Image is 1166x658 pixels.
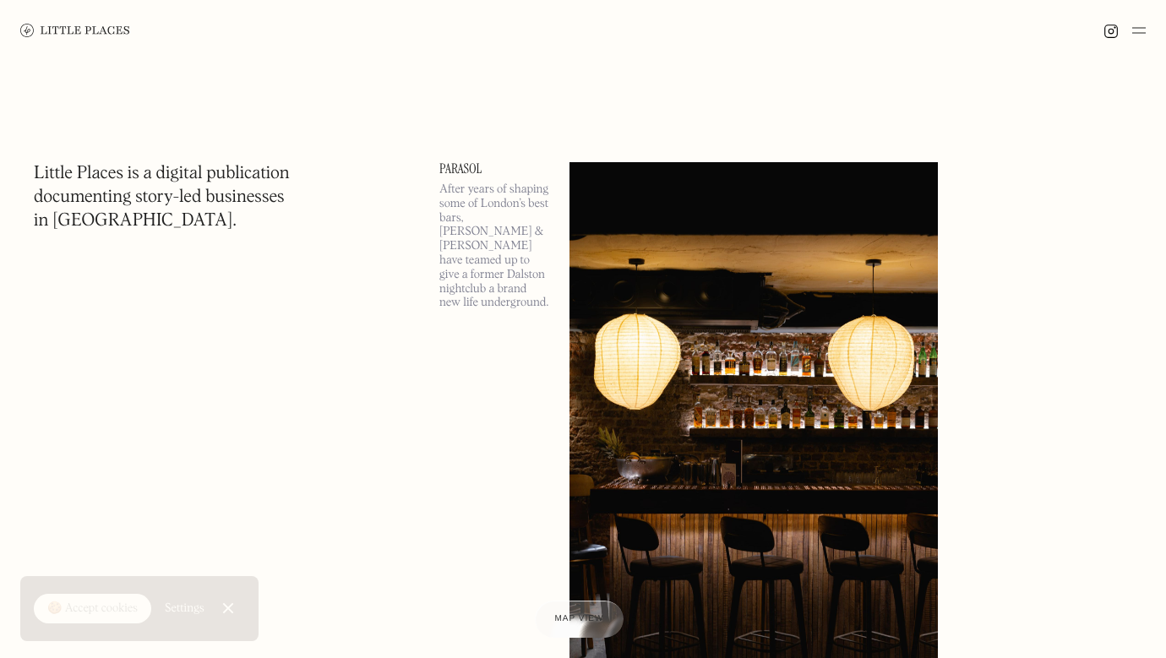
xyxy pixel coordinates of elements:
[535,601,624,638] a: Map view
[555,614,604,623] span: Map view
[439,182,549,310] p: After years of shaping some of London’s best bars, [PERSON_NAME] & [PERSON_NAME] have teamed up t...
[439,162,549,176] a: Parasol
[34,162,290,233] h1: Little Places is a digital publication documenting story-led businesses in [GEOGRAPHIC_DATA].
[165,602,204,614] div: Settings
[227,608,228,609] div: Close Cookie Popup
[165,590,204,628] a: Settings
[47,601,138,617] div: 🍪 Accept cookies
[211,591,245,625] a: Close Cookie Popup
[34,594,151,624] a: 🍪 Accept cookies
